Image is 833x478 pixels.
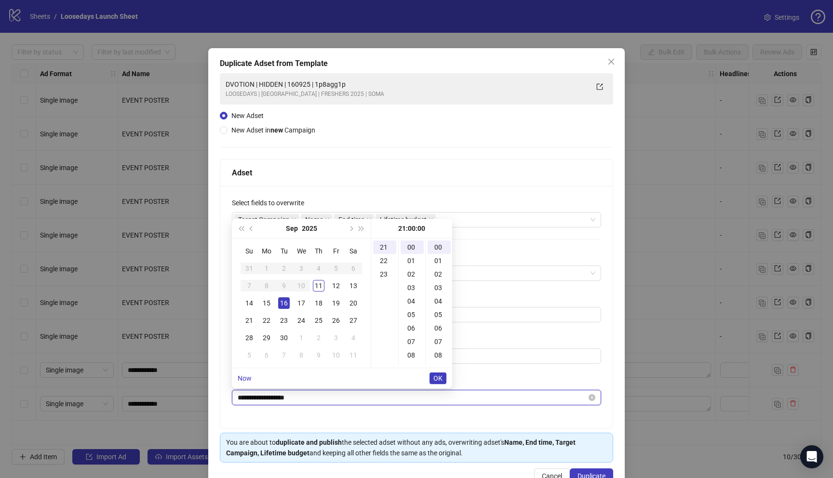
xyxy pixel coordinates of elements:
[330,297,342,309] div: 19
[261,297,272,309] div: 15
[231,126,315,134] span: New Adset in Campaign
[334,214,374,226] span: End time
[401,294,424,308] div: 04
[301,214,332,226] span: Name
[356,219,367,238] button: Next year (Control + right)
[220,58,613,69] div: Duplicate Adset from Template
[278,315,290,326] div: 23
[293,242,310,260] th: We
[296,349,307,361] div: 8
[236,219,246,238] button: Last year (Control + left)
[313,332,324,344] div: 2
[345,329,362,346] td: 2025-10-04
[305,214,323,225] span: Name
[607,58,615,66] span: close
[238,392,587,403] input: End time
[345,219,356,238] button: Next month (PageDown)
[310,312,327,329] td: 2025-09-25
[348,263,359,274] div: 6
[278,280,290,292] div: 9
[428,335,451,348] div: 07
[278,263,290,274] div: 2
[296,263,307,274] div: 3
[226,437,607,458] div: You are about to the selected adset without any ads, overwriting adset's and keeping all other fi...
[243,315,255,326] div: 21
[232,167,601,179] div: Adset
[258,277,275,294] td: 2025-09-08
[261,263,272,274] div: 1
[302,219,317,238] button: Choose a year
[310,346,327,364] td: 2025-10-09
[401,308,424,321] div: 05
[401,362,424,375] div: 09
[327,260,345,277] td: 2025-09-05
[373,254,396,267] div: 22
[401,321,424,335] div: 06
[275,346,293,364] td: 2025-10-07
[232,198,310,208] label: Select fields to overwrite
[231,112,264,119] span: New Adset
[261,349,272,361] div: 6
[327,312,345,329] td: 2025-09-26
[293,294,310,312] td: 2025-09-17
[310,277,327,294] td: 2025-09-11
[243,263,255,274] div: 31
[800,445,823,468] div: Open Intercom Messenger
[310,260,327,277] td: 2025-09-04
[296,332,307,344] div: 1
[258,329,275,346] td: 2025-09-29
[275,312,293,329] td: 2025-09-23
[241,277,258,294] td: 2025-09-07
[226,438,576,457] strong: Name, End time, Target Campaign, Lifetime budget
[589,394,595,401] span: close-circle
[278,297,290,309] div: 16
[401,267,424,281] div: 02
[275,294,293,312] td: 2025-09-16
[428,281,451,294] div: 03
[241,260,258,277] td: 2025-08-31
[428,240,451,254] div: 00
[330,263,342,274] div: 5
[348,297,359,309] div: 20
[428,254,451,267] div: 01
[348,349,359,361] div: 11
[401,281,424,294] div: 03
[270,126,283,134] strong: new
[327,294,345,312] td: 2025-09-19
[428,362,451,375] div: 09
[345,277,362,294] td: 2025-09-13
[325,217,330,222] span: close
[261,332,272,344] div: 29
[380,214,427,225] span: Lifetime budget
[258,242,275,260] th: Mo
[258,346,275,364] td: 2025-10-06
[278,349,290,361] div: 7
[313,263,324,274] div: 4
[373,240,396,254] div: 21
[433,374,443,382] span: OK
[275,260,293,277] td: 2025-09-02
[261,280,272,292] div: 8
[428,267,451,281] div: 02
[243,349,255,361] div: 5
[293,346,310,364] td: 2025-10-08
[366,217,371,222] span: close
[327,346,345,364] td: 2025-10-10
[234,214,299,226] span: Target Campaign
[313,297,324,309] div: 18
[428,294,451,308] div: 04
[241,242,258,260] th: Su
[430,372,446,384] button: OK
[278,332,290,344] div: 30
[293,277,310,294] td: 2025-09-10
[241,346,258,364] td: 2025-10-05
[293,312,310,329] td: 2025-09-24
[241,329,258,346] td: 2025-09-28
[348,315,359,326] div: 27
[238,374,252,382] a: Now
[345,294,362,312] td: 2025-09-20
[310,294,327,312] td: 2025-09-18
[293,260,310,277] td: 2025-09-03
[338,214,364,225] span: End time
[429,217,433,222] span: close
